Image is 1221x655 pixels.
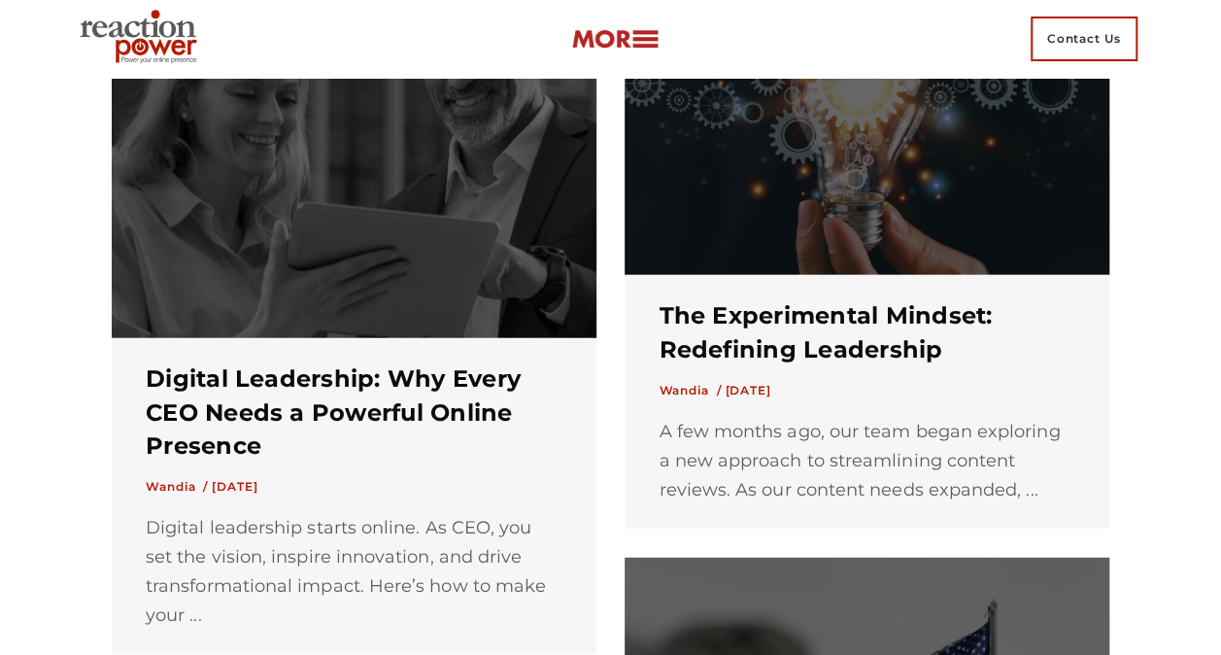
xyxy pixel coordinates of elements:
[212,479,257,494] time: [DATE]
[146,364,521,461] a: Digital Leadership: Why Every CEO Needs a Powerful Online Presence
[146,479,208,494] a: Wandia /
[72,4,213,74] img: Executive Branding | Personal Branding Agency
[146,514,562,630] div: Digital leadership starts online. As CEO, you set the vision, inspire innovation, and drive trans...
[659,418,1075,504] div: A few months ago, our team began exploring a new approach to streamlining content reviews. As our...
[659,383,721,397] a: Wandia /
[571,28,659,51] img: more-btn.png
[659,301,992,363] a: The Experimental Mindset: Redefining Leadership
[725,383,770,397] time: [DATE]
[1031,17,1137,61] span: Contact Us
